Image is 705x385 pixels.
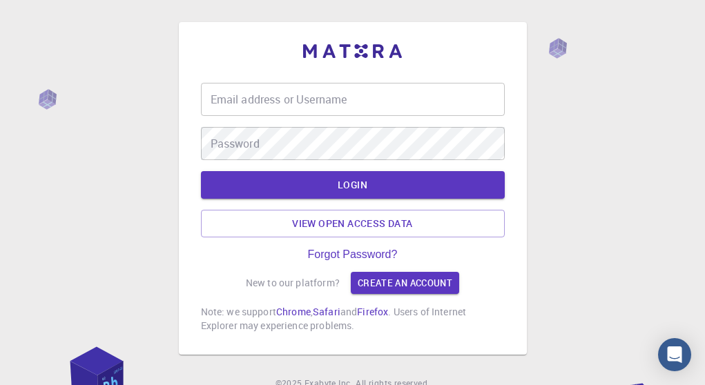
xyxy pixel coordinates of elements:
p: New to our platform? [246,276,340,290]
div: Open Intercom Messenger [658,338,691,371]
a: Safari [313,305,340,318]
a: Create an account [351,272,459,294]
a: Firefox [357,305,388,318]
button: LOGIN [201,171,505,199]
a: Forgot Password? [308,248,398,261]
a: Chrome [276,305,311,318]
a: View open access data [201,210,505,237]
p: Note: we support , and . Users of Internet Explorer may experience problems. [201,305,505,333]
